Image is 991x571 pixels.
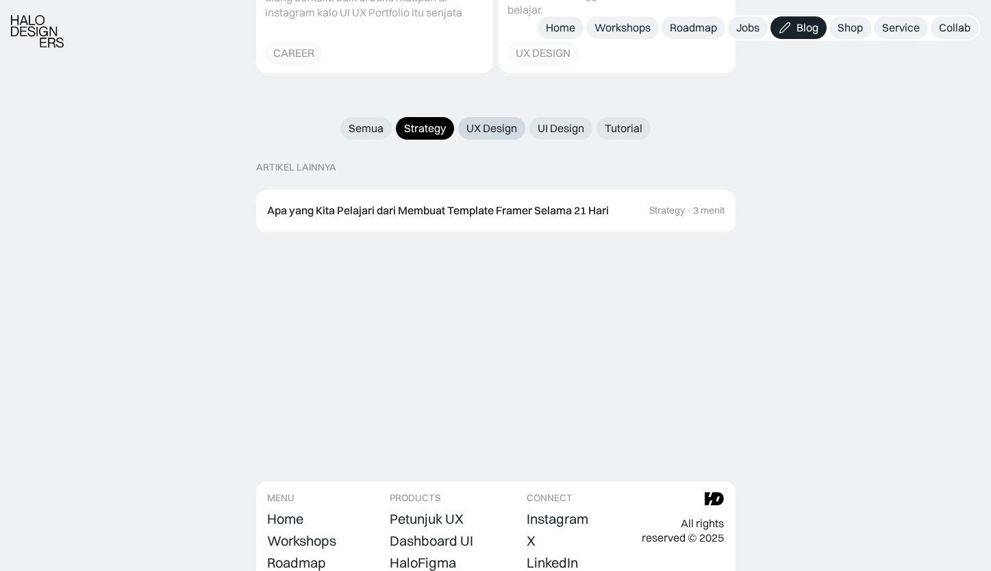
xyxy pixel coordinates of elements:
a: Dashboard UI [390,531,473,550]
a: Shop [829,16,871,39]
div: Tutorial [605,121,642,136]
div: Strategy [649,205,685,216]
div: Jobs [736,21,760,35]
div: Instagram [527,511,588,527]
a: Workshops [586,16,659,39]
div: Roadmap [267,555,326,571]
div: CONNECT [527,492,573,504]
div: MENU [267,492,294,504]
div: Workshops [267,533,336,549]
div: HaloFigma [390,555,456,571]
div: UI Design [538,121,584,136]
div: Home [546,21,575,35]
div: UX Design [466,121,517,136]
div: Semua [349,121,384,136]
div: Collab [939,21,970,35]
div: Home [267,511,303,527]
a: Home [267,509,303,529]
div: Petunjuk UX [390,511,464,527]
div: · [686,205,692,216]
div: Roadmap [670,21,717,35]
div: PRODUCTS [390,492,440,504]
a: Petunjuk UX [390,509,464,529]
div: Strategy [404,121,446,136]
a: Roadmap [662,16,725,39]
a: Jobs [728,16,768,39]
a: Apa yang Kita Pelajari dari Membuat Template Framer Selama 21 HariStrategy·3 menit [256,190,736,232]
a: Instagram [527,509,588,529]
div: 3 menit [693,205,725,216]
a: Home [538,16,584,39]
a: X [527,531,536,550]
a: Service [874,16,928,39]
div: LinkedIn [527,555,578,571]
div: Shop [838,21,863,35]
div: Blog [796,21,818,35]
div: ARTIKEL LAINNYA [256,162,336,173]
div: X [527,533,536,549]
a: Blog [770,16,827,39]
div: Dashboard UI [390,533,473,549]
a: Collab [931,16,979,39]
div: All rights reserved © 2025 [642,516,724,545]
div: Apa yang Kita Pelajari dari Membuat Template Framer Selama 21 Hari [267,203,609,218]
div: Service [882,21,920,35]
div: Workshops [594,21,651,35]
a: Workshops [267,531,336,550]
